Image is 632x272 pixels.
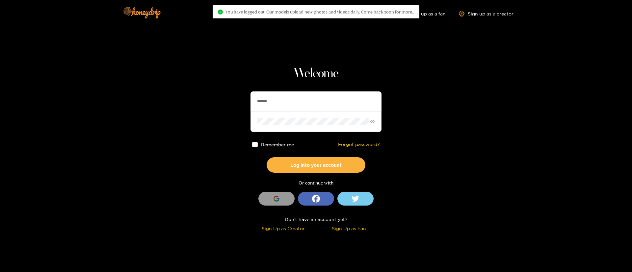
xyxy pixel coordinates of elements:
div: Don't have an account yet? [250,215,382,223]
span: You have logged out. Our models upload new photos and videos daily. Come back soon for more.. [225,9,414,14]
a: Sign up as a fan [401,11,446,16]
div: Or continue with [250,179,382,187]
span: eye-invisible [370,119,375,124]
div: Sign Up as Creator [252,225,314,232]
a: Forgot password? [338,142,380,147]
h1: Welcome [250,66,382,82]
span: check-circle [218,10,223,14]
a: Sign up as a creator [459,11,513,16]
div: Sign Up as Fan [318,225,380,232]
button: Log into your account [267,157,365,173]
span: Remember me [261,142,294,147]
